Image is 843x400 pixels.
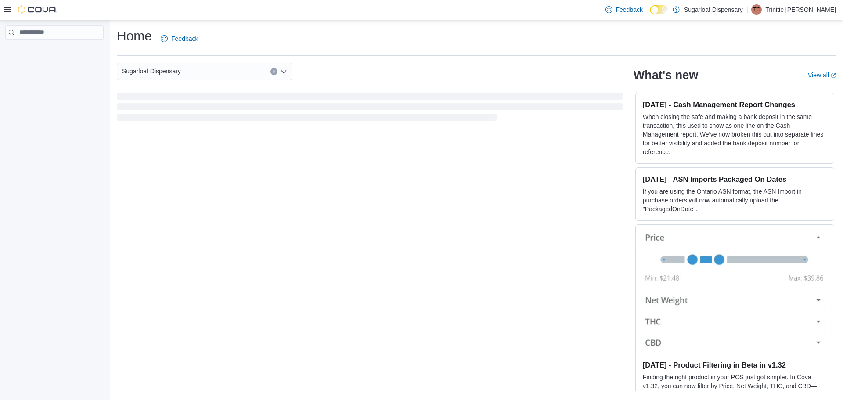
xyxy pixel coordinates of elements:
[634,68,698,82] h2: What's new
[117,94,623,123] span: Loading
[753,4,760,15] span: TC
[616,5,643,14] span: Feedback
[650,5,668,14] input: Dark Mode
[643,112,827,156] p: When closing the safe and making a bank deposit in the same transaction, this used to show as one...
[171,34,198,43] span: Feedback
[746,4,748,15] p: |
[643,360,827,369] h3: [DATE] - Product Filtering in Beta in v1.32
[831,73,836,78] svg: External link
[765,4,836,15] p: Trinitie [PERSON_NAME]
[280,68,287,75] button: Open list of options
[122,66,181,76] span: Sugarloaf Dispensary
[5,41,104,62] nav: Complex example
[602,1,646,18] a: Feedback
[117,27,152,45] h1: Home
[643,100,827,109] h3: [DATE] - Cash Management Report Changes
[808,72,836,79] a: View allExternal link
[270,68,277,75] button: Clear input
[684,4,743,15] p: Sugarloaf Dispensary
[157,30,202,47] a: Feedback
[751,4,762,15] div: Trinitie Cromwell
[18,5,57,14] img: Cova
[643,187,827,213] p: If you are using the Ontario ASN format, the ASN Import in purchase orders will now automatically...
[643,175,827,184] h3: [DATE] - ASN Imports Packaged On Dates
